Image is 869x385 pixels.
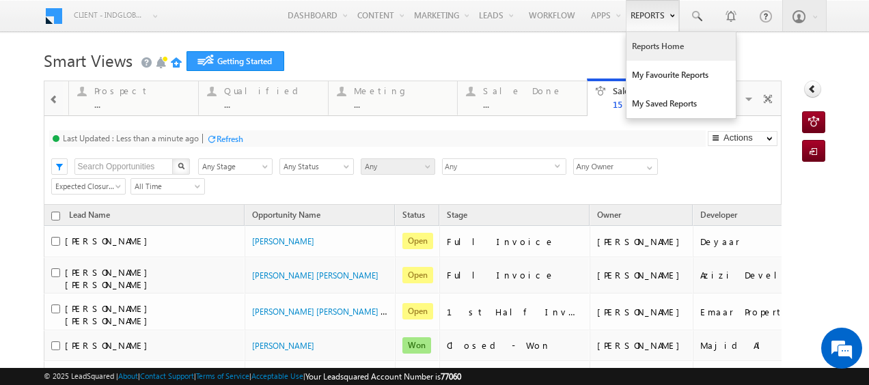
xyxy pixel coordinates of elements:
a: Sale Done... [457,81,588,115]
div: 1st Half Invoice [447,306,583,318]
input: Search Opportunities [74,158,174,175]
div: Last Updated : Less than a minute ago [63,133,199,143]
a: Developer [693,208,744,225]
div: [PERSON_NAME] [597,339,687,352]
a: Getting Started [187,51,284,71]
span: select [555,162,566,169]
a: [PERSON_NAME] [PERSON_NAME] [252,270,378,281]
a: [PERSON_NAME] [PERSON_NAME] - Sale Punch [252,305,426,317]
div: Azizi Developments [700,269,837,281]
input: Type to Search [573,158,658,175]
a: Any Stage [198,158,273,175]
a: Acceptable Use [251,371,303,380]
div: Chat with us now [71,72,230,89]
div: Full Invoice [447,269,583,281]
a: About [118,371,138,380]
div: [PERSON_NAME] [597,269,687,281]
div: Sale Punch [613,85,708,96]
span: Won [402,337,431,354]
div: 15 [613,99,708,109]
span: [PERSON_NAME] [65,235,154,246]
a: Stage [440,208,474,225]
span: Smart Views [44,49,133,71]
div: Full Invoice [447,236,583,248]
span: Expected Closure Date [52,180,121,192]
div: ... [224,99,320,109]
a: Show All Items [639,159,657,173]
a: Opportunity Name [245,208,327,225]
div: Closed - Won [447,339,583,352]
a: All Time [130,178,205,195]
a: My Favourite Reports [626,61,736,89]
a: Sale Punch15Details [587,79,717,117]
span: Your Leadsquared Account Number is [305,371,461,382]
span: Any Status [280,160,349,173]
div: Meeting [354,85,450,96]
div: Sale Done [483,85,579,96]
span: [PERSON_NAME] [65,339,154,351]
span: © 2025 LeadSquared | | | | | [44,370,461,383]
em: Start Chat [186,295,248,313]
button: Actions [708,131,777,146]
a: My Saved Reports [626,89,736,118]
span: All Time [131,180,200,192]
div: [PERSON_NAME] [597,306,687,318]
textarea: Type your message and hit 'Enter' [18,126,249,284]
div: ... [94,99,190,109]
input: Check all records [51,212,60,220]
div: Emaar Properties [700,306,837,318]
span: [PERSON_NAME] [PERSON_NAME] [65,266,154,290]
span: Client - indglobal1 (77060) [74,8,146,22]
div: Deyaar [700,236,837,248]
span: Any [361,160,430,173]
a: Qualified... [198,81,329,115]
span: Any Stage [199,160,268,173]
a: Reports Home [626,32,736,61]
a: Terms of Service [196,371,249,380]
div: [PERSON_NAME] [597,236,687,248]
a: Any [361,158,435,175]
div: ... [483,99,579,109]
a: Expected Closure Date [51,178,126,195]
a: [PERSON_NAME] [252,236,314,246]
img: d_60004797649_company_0_60004797649 [23,72,57,89]
span: Open [402,303,433,319]
div: Prospect [94,85,190,96]
div: Any [442,158,566,175]
span: Developer [700,210,737,220]
div: Majid Al Futtaim [700,339,837,352]
a: Any Status [279,158,354,175]
span: 77060 [441,371,461,382]
a: [PERSON_NAME] [252,341,314,351]
span: Owner [597,210,621,220]
span: [PERSON_NAME] [PERSON_NAME] [65,302,154,326]
span: Open [402,233,433,249]
a: Status [396,208,432,225]
div: ... [354,99,450,109]
span: Stage [447,210,467,220]
span: Opportunity Name [252,210,320,220]
a: Contact Support [140,371,194,380]
div: Minimize live chat window [224,7,257,40]
img: Search [178,162,184,169]
span: Any [443,159,555,175]
span: Lead Name [62,208,117,225]
div: Qualified [224,85,320,96]
a: Meeting... [328,81,458,115]
span: Open [402,267,433,283]
a: Prospect... [68,81,199,115]
div: Refresh [217,134,243,144]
